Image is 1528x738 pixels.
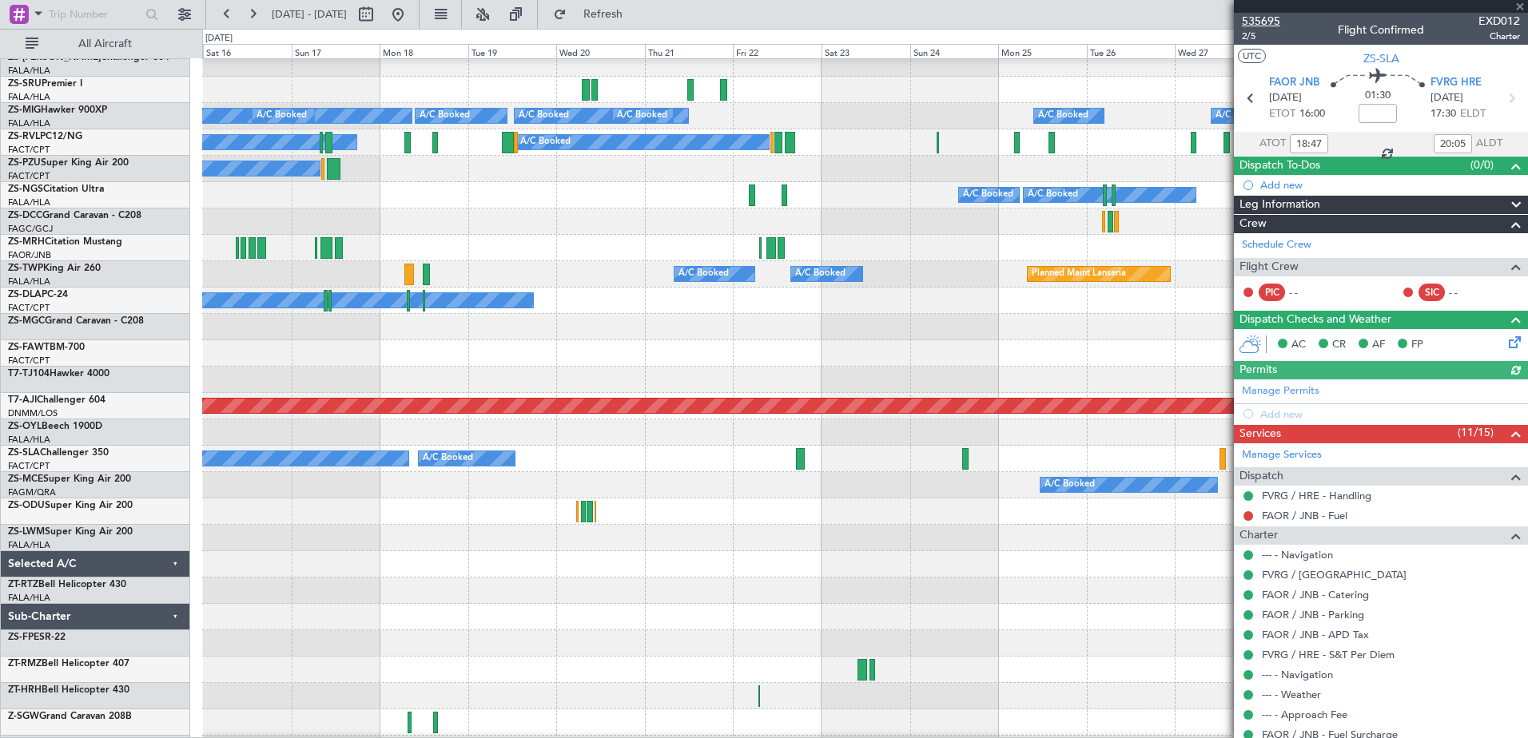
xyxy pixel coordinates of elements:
a: FALA/HLA [8,434,50,446]
a: FACT/CPT [8,460,50,472]
a: FACT/CPT [8,355,50,367]
div: [DATE] [205,32,233,46]
span: 535695 [1242,13,1280,30]
a: --- - Navigation [1262,548,1333,561]
div: Wed 27 [1175,44,1263,58]
span: ZT-HRH [8,685,42,695]
div: Mon 18 [380,44,468,58]
span: ZS-TWP [8,264,43,273]
span: ZS-MRH [8,237,45,247]
div: A/C Booked [420,104,470,128]
div: - - [1289,285,1325,300]
a: FAGC/GCJ [8,223,53,235]
div: SIC [1419,284,1445,301]
span: ZS-MCE [8,474,43,484]
span: ZT-RMZ [8,659,42,669]
span: FAOR JNB [1269,75,1319,91]
a: FALA/HLA [8,196,50,208]
span: ALDT [1476,136,1502,152]
a: FAOR / JNB - Parking [1262,608,1364,621]
div: Sat 16 [203,44,292,58]
span: ZS-SLA [8,448,40,458]
a: ZS-PZUSuper King Air 200 [8,158,129,168]
a: --- - Weather [1262,688,1321,701]
span: Crew [1240,215,1267,233]
a: FAGM/QRA [8,486,56,498]
span: ZS-DCC [8,211,42,220]
div: PIC [1259,284,1285,301]
span: T7-TJ104 [8,369,50,379]
div: Tue 19 [468,44,557,58]
span: ZS-MIG [8,105,41,115]
span: ZS-OYL [8,422,42,431]
a: FACT/CPT [8,170,50,182]
a: ZS-DLAPC-24 [8,290,68,300]
div: Sun 24 [910,44,999,58]
div: Fri 22 [733,44,822,58]
a: ZS-MGCGrand Caravan - C208 [8,316,144,326]
a: FVRG / [GEOGRAPHIC_DATA] [1262,568,1407,581]
a: --- - Navigation [1262,668,1333,681]
a: ZT-RTZBell Helicopter 430 [8,580,126,589]
span: Dispatch Checks and Weather [1240,311,1391,329]
span: Flight Crew [1240,258,1299,276]
span: ZS-RVL [8,132,40,141]
span: (0/0) [1470,157,1494,173]
a: Schedule Crew [1242,237,1311,253]
span: ELDT [1460,106,1486,122]
a: FAOR/JNB [8,249,51,261]
a: FVRG / HRE - S&T Per Diem [1262,648,1395,661]
span: Refresh [570,9,637,20]
a: T7-TJ104Hawker 4000 [8,369,109,379]
span: ZS-NGS [8,184,43,194]
div: A/C Booked [963,183,1013,207]
a: FAOR / JNB - Catering [1262,588,1369,601]
span: 16:00 [1299,106,1325,122]
span: AC [1291,337,1306,353]
a: FALA/HLA [8,276,50,288]
a: ZT-HRHBell Helicopter 430 [8,685,129,695]
div: - - [1449,285,1485,300]
div: A/C Booked [1216,104,1266,128]
span: Dispatch [1240,467,1283,486]
div: A/C Booked [519,104,569,128]
div: Sun 17 [292,44,380,58]
span: Charter [1478,30,1520,43]
button: All Aircraft [18,31,173,57]
span: AF [1372,337,1385,353]
div: Flight Confirmed [1338,22,1424,38]
a: ZS-MCESuper King Air 200 [8,474,131,484]
span: ZS-DLA [8,290,42,300]
span: T7-AJI [8,395,37,405]
span: 01:30 [1365,88,1391,104]
span: ZS-LWM [8,527,45,537]
a: ZS-OYLBeech 1900D [8,422,102,431]
a: Z-SGWGrand Caravan 208B [8,712,132,721]
span: ZS-MGC [8,316,45,326]
div: Tue 26 [1087,44,1176,58]
div: Wed 20 [556,44,645,58]
span: ZS-SLA [1363,50,1399,67]
a: DNMM/LOS [8,407,58,419]
a: T7-AJIChallenger 604 [8,395,105,405]
a: ZS-NGSCitation Ultra [8,184,104,194]
span: [DATE] - [DATE] [272,7,347,22]
button: Refresh [546,2,642,27]
input: Trip Number [49,2,141,26]
a: ZS-FPESR-22 [8,633,66,642]
div: A/C Booked [1045,473,1095,497]
span: FP [1411,337,1423,353]
span: Dispatch To-Dos [1240,157,1320,175]
a: ZS-FAWTBM-700 [8,343,85,352]
div: A/C Booked [257,104,307,128]
div: Sat 23 [822,44,910,58]
a: ZS-LWMSuper King Air 200 [8,527,133,537]
a: FVRG / HRE - Handling [1262,489,1371,502]
a: ZS-ODUSuper King Air 200 [8,501,133,510]
span: ZS-ODU [8,501,45,510]
span: All Aircraft [42,38,169,50]
a: ZS-TWPKing Air 260 [8,264,101,273]
a: FALA/HLA [8,592,50,604]
a: ZS-MRHCitation Mustang [8,237,122,247]
a: ZS-SRUPremier I [8,79,82,89]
